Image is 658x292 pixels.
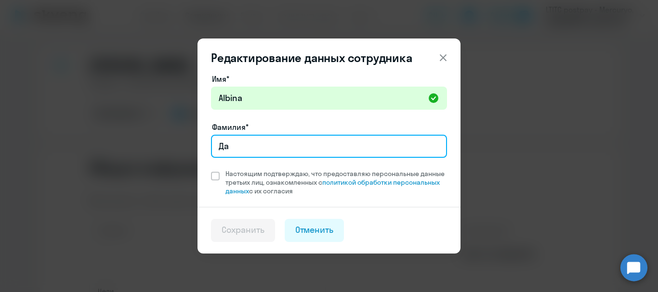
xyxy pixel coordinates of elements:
button: Сохранить [211,219,275,242]
header: Редактирование данных сотрудника [197,50,461,65]
div: Отменить [295,224,334,236]
div: Сохранить [222,224,264,236]
a: политикой обработки персональных данных [225,178,440,195]
button: Отменить [285,219,344,242]
span: Настоящим подтверждаю, что предоставляю персональные данные третьих лиц, ознакомленных с с их сог... [225,169,447,195]
label: Фамилия* [212,121,249,133]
